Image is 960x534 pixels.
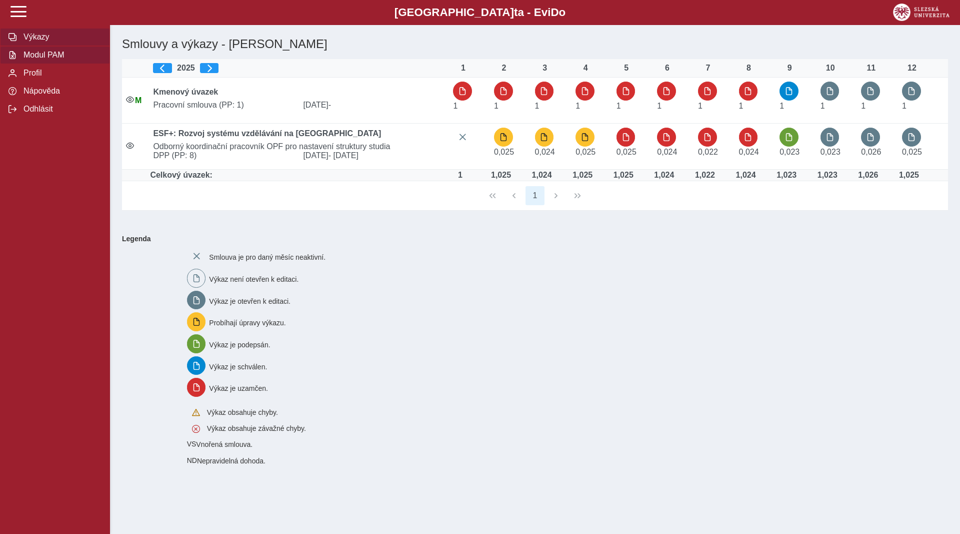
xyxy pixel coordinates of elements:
span: Výkazy [20,33,101,42]
div: 1 [453,64,473,73]
div: Úvazek : 8,192 h / den. 40,96 h / týden. [736,171,756,180]
span: Úvazek : 0,192 h / den. 0,96 h / týden. [535,148,555,156]
div: 2 [494,64,514,73]
span: D [550,6,558,19]
span: Výkaz je otevřen k editaci. [209,297,290,305]
div: Úvazek : 8,176 h / den. 40,88 h / týden. [695,171,715,180]
span: Úvazek : 8 h / den. 40 h / týden. [820,102,825,110]
span: Úvazek : 8 h / den. 40 h / týden. [535,102,539,110]
span: Úvazek : 8 h / den. 40 h / týden. [739,102,743,110]
span: Úvazek : 8 h / den. 40 h / týden. [575,102,580,110]
span: [DATE] [299,101,449,110]
span: Úvazek : 0,176 h / den. 0,88 h / týden. [698,148,718,156]
td: Celkový úvazek: [149,170,449,181]
span: Úvazek : 8 h / den. 40 h / týden. [657,102,661,110]
span: Úvazek : 8 h / den. 40 h / týden. [698,102,702,110]
span: Výkaz obsahuje chyby. [207,408,278,416]
span: Nápověda [20,87,101,96]
span: Úvazek : 0,184 h / den. 0,92 h / týden. [820,148,840,156]
span: Údaje souhlasí s údaji v Magionu [135,96,141,105]
div: 5 [616,64,636,73]
span: [DATE] [299,151,449,160]
span: Úvazek : 0,2 h / den. 1 h / týden. [575,148,595,156]
i: Smlouva je aktivní [126,142,134,150]
div: 4 [575,64,595,73]
div: Úvazek : 8,184 h / den. 40,92 h / týden. [776,171,796,180]
b: ESF+: Rozvoj systému vzdělávání na [GEOGRAPHIC_DATA] [153,129,381,138]
div: 7 [698,64,718,73]
span: Úvazek : 8 h / den. 40 h / týden. [616,102,621,110]
span: o [559,6,566,19]
span: Úvazek : 0,192 h / den. 0,96 h / týden. [739,148,759,156]
span: Smlouva je pro daný měsíc neaktivní. [209,253,325,261]
div: 11 [861,64,881,73]
span: Výkaz je uzamčen. [209,384,268,392]
span: - [328,101,331,109]
i: Smlouva je aktivní [126,96,134,104]
span: Výkaz je schválen. [209,362,267,370]
span: Úvazek : 0,2 h / den. 1 h / týden. [494,148,514,156]
span: Úvazek : 8 h / den. 40 h / týden. [902,102,906,110]
span: Úvazek : 0,2 h / den. 1 h / týden. [616,148,636,156]
div: Úvazek : 8,184 h / den. 40,92 h / týden. [817,171,837,180]
span: Úvazek : 8 h / den. 40 h / týden. [861,102,865,110]
span: Úvazek : 8 h / den. 40 h / týden. [453,102,457,110]
span: Profil [20,69,101,78]
span: Probíhají úpravy výkazu. [209,319,285,327]
span: Úvazek : 0,184 h / den. 0,92 h / týden. [779,148,799,156]
b: [GEOGRAPHIC_DATA] a - Evi [30,6,930,19]
span: Nepravidelná dohoda. [197,457,265,465]
span: t [514,6,517,19]
span: Úvazek : 0,208 h / den. 1,04 h / týden. [861,148,881,156]
div: 8 [739,64,759,73]
div: 6 [657,64,677,73]
div: Úvazek : 8,2 h / den. 41 h / týden. [572,171,592,180]
div: 2025 [153,63,445,73]
div: 10 [820,64,840,73]
div: Úvazek : 8,192 h / den. 40,96 h / týden. [532,171,552,180]
span: Výkaz je podepsán. [209,341,270,349]
span: Úvazek : 8 h / den. 40 h / týden. [494,102,498,110]
button: 1 [525,186,544,205]
div: Úvazek : 8,192 h / den. 40,96 h / týden. [654,171,674,180]
span: Modul PAM [20,51,101,60]
span: Výkaz obsahuje závažné chyby. [207,424,306,432]
span: Úvazek : 0,192 h / den. 0,96 h / týden. [657,148,677,156]
div: Úvazek : 8,208 h / den. 41,04 h / týden. [858,171,878,180]
span: DPP (PP: 8) [149,151,299,160]
span: Úvazek : 8 h / den. 40 h / týden. [779,102,784,110]
span: Výkaz není otevřen k editaci. [209,275,298,283]
div: 12 [902,64,922,73]
div: Úvazek : 8,2 h / den. 41 h / týden. [899,171,919,180]
div: 3 [535,64,555,73]
b: Legenda [118,231,944,247]
span: Smlouva vnořená do kmene [187,440,196,448]
span: Odhlásit [20,105,101,114]
div: Úvazek : 8 h / den. 40 h / týden. [450,171,470,180]
div: Úvazek : 8,2 h / den. 41 h / týden. [613,171,633,180]
span: Vnořená smlouva. [196,440,252,448]
img: logo_web_su.png [893,4,949,21]
div: 9 [779,64,799,73]
b: Kmenový úvazek [153,88,218,96]
h1: Smlouvy a výkazy - [PERSON_NAME] [118,33,813,55]
div: Úvazek : 8,2 h / den. 41 h / týden. [491,171,511,180]
span: Odborný koordinační pracovník OPF pro nastavení struktury studia [149,142,449,151]
span: Pracovní smlouva (PP: 1) [149,101,299,110]
span: Úvazek : 0,2 h / den. 1 h / týden. [902,148,922,156]
span: - [DATE] [328,151,358,160]
span: Smlouva vnořená do kmene [187,456,197,464]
